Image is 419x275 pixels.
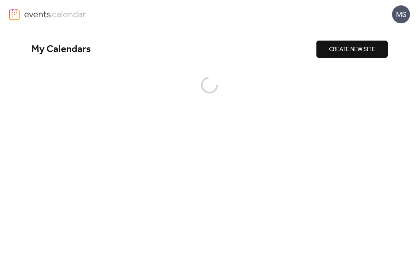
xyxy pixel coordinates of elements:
[24,9,86,19] img: logo-type
[392,5,410,23] div: MS
[31,43,316,56] div: My Calendars
[329,45,375,54] span: CREATE NEW SITE
[9,9,20,20] img: logo
[316,41,388,58] button: CREATE NEW SITE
